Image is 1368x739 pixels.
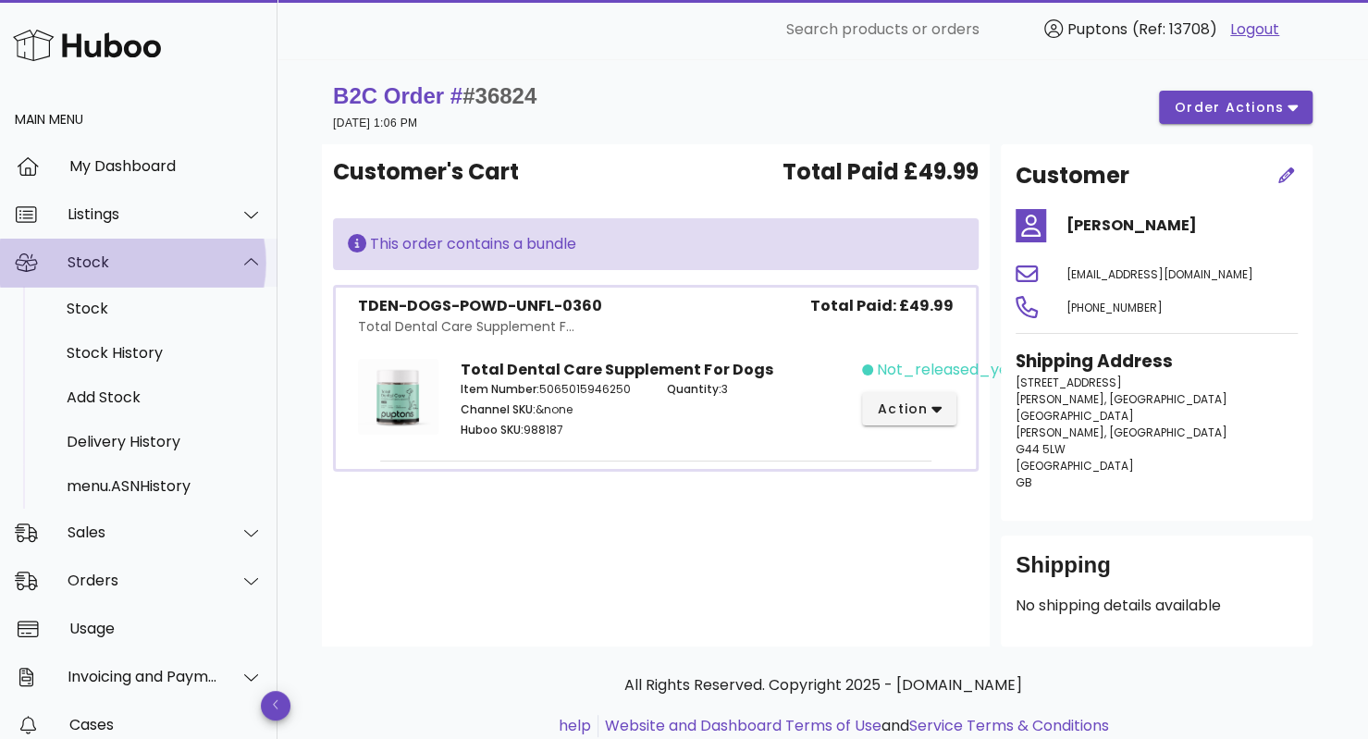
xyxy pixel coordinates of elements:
[1016,425,1227,440] span: [PERSON_NAME], [GEOGRAPHIC_DATA]
[461,381,539,397] span: Item Number:
[333,83,536,108] strong: B2C Order #
[1016,408,1134,424] span: [GEOGRAPHIC_DATA]
[68,253,218,271] div: Stock
[667,381,851,398] p: 3
[862,392,957,425] button: action
[333,155,519,189] span: Customer's Cart
[598,715,1109,737] li: and
[1016,375,1122,390] span: [STREET_ADDRESS]
[1174,98,1285,117] span: order actions
[461,422,645,438] p: 988187
[67,388,263,406] div: Add Stock
[1066,300,1163,315] span: [PHONE_NUMBER]
[333,117,417,129] small: [DATE] 1:06 PM
[1066,266,1253,282] span: [EMAIL_ADDRESS][DOMAIN_NAME]
[337,674,1309,696] p: All Rights Reserved. Copyright 2025 - [DOMAIN_NAME]
[667,381,721,397] span: Quantity:
[348,233,964,255] div: This order contains a bundle
[67,433,263,450] div: Delivery History
[358,295,602,317] div: TDEN-DOGS-POWD-UNFL-0360
[69,620,263,637] div: Usage
[1016,550,1298,595] div: Shipping
[559,715,591,736] a: help
[13,25,161,65] img: Huboo Logo
[461,401,645,418] p: &none
[68,572,218,589] div: Orders
[1132,18,1217,40] span: (Ref: 13708)
[1016,595,1298,617] p: No shipping details available
[461,381,645,398] p: 5065015946250
[1016,458,1134,474] span: [GEOGRAPHIC_DATA]
[461,422,524,437] span: Huboo SKU:
[1159,91,1313,124] button: order actions
[1016,391,1227,407] span: [PERSON_NAME], [GEOGRAPHIC_DATA]
[68,668,218,685] div: Invoicing and Payments
[67,344,263,362] div: Stock History
[69,157,263,175] div: My Dashboard
[1230,18,1279,41] a: Logout
[1066,215,1298,237] h4: [PERSON_NAME]
[358,359,438,435] img: Product Image
[461,401,536,417] span: Channel SKU:
[67,477,263,495] div: menu.ASNHistory
[1016,349,1298,375] h3: Shipping Address
[877,359,1015,381] span: not_released_yet
[909,715,1109,736] a: Service Terms & Conditions
[1067,18,1128,40] span: Puptons
[810,295,954,317] span: Total Paid: £49.99
[68,205,218,223] div: Listings
[358,317,602,337] div: Total Dental Care Supplement F...
[1016,159,1129,192] h2: Customer
[1016,474,1032,490] span: GB
[69,716,263,733] div: Cases
[461,359,772,380] strong: Total Dental Care Supplement For Dogs
[67,300,263,317] div: Stock
[1016,441,1066,457] span: G44 5LW
[68,523,218,541] div: Sales
[783,155,979,189] span: Total Paid £49.99
[462,83,536,108] span: #36824
[877,400,929,419] span: action
[605,715,881,736] a: Website and Dashboard Terms of Use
